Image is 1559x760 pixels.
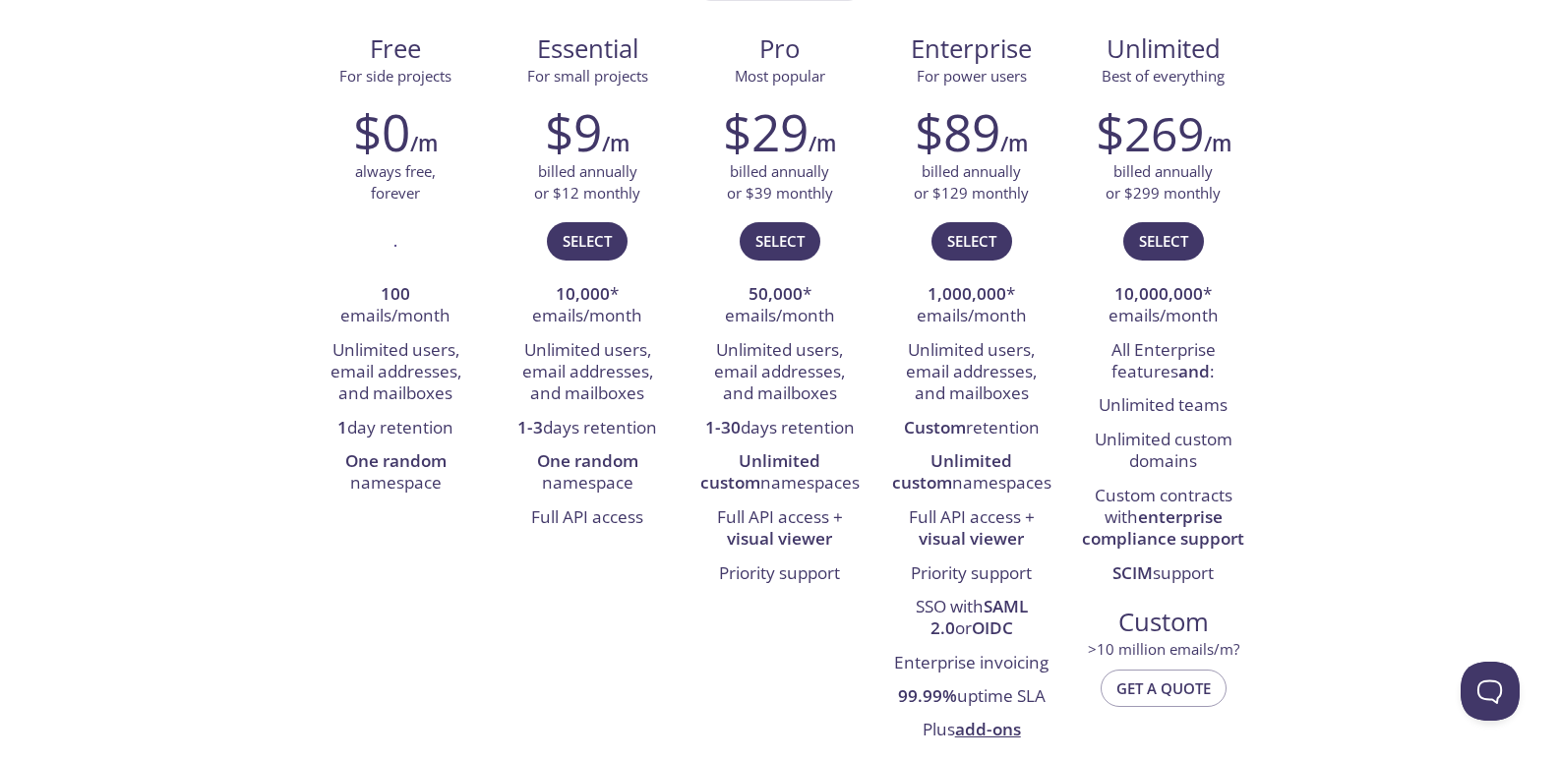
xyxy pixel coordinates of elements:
p: always free, forever [355,161,436,204]
strong: Custom [904,416,966,438]
li: Unlimited teams [1082,389,1244,423]
p: billed annually or $39 monthly [727,161,833,204]
li: retention [890,412,1052,445]
li: emails/month [315,278,477,334]
li: Priority support [890,557,1052,591]
button: Get a quote [1101,670,1227,707]
li: * emails/month [507,278,669,334]
span: Enterprise [891,32,1051,66]
li: namespace [507,445,669,501]
strong: 10,000 [556,282,610,305]
li: Plus [890,715,1052,748]
span: Pro [699,32,860,66]
h6: /m [1204,127,1231,160]
span: Unlimited [1107,31,1221,66]
span: Select [947,228,996,254]
strong: 100 [381,282,410,305]
strong: 50,000 [749,282,803,305]
li: Unlimited users, email addresses, and mailboxes [890,334,1052,412]
li: Unlimited users, email addresses, and mailboxes [315,334,477,412]
strong: SAML 2.0 [930,595,1028,639]
li: Enterprise invoicing [890,647,1052,680]
h6: /m [602,127,630,160]
li: Unlimited users, email addresses, and mailboxes [507,334,669,412]
button: Select [1123,222,1204,260]
span: Select [755,228,805,254]
span: Select [1139,228,1188,254]
li: * emails/month [1082,278,1244,334]
li: * emails/month [890,278,1052,334]
span: > 10 million emails/m? [1088,639,1239,659]
strong: 1,000,000 [928,282,1006,305]
span: Most popular [735,66,825,86]
h6: /m [809,127,836,160]
p: billed annually or $299 monthly [1106,161,1221,204]
li: All Enterprise features : [1082,334,1244,390]
strong: 1-3 [517,416,543,438]
button: Select [740,222,820,260]
span: Get a quote [1116,675,1211,701]
strong: Unlimited custom [892,449,1013,494]
span: For side projects [339,66,451,86]
li: Priority support [698,557,861,591]
li: support [1082,557,1244,591]
button: Select [547,222,628,260]
strong: SCIM [1112,561,1153,584]
strong: One random [537,449,638,472]
li: Full API access [507,501,669,535]
span: Custom [1083,606,1243,639]
li: Unlimited users, email addresses, and mailboxes [698,334,861,412]
strong: 10,000,000 [1114,282,1203,305]
p: billed annually or $12 monthly [534,161,640,204]
li: namespaces [698,445,861,501]
h6: /m [1000,127,1028,160]
span: Best of everything [1102,66,1225,86]
p: billed annually or $129 monthly [914,161,1029,204]
li: days retention [698,412,861,445]
li: namespaces [890,445,1052,501]
li: * emails/month [698,278,861,334]
strong: visual viewer [727,527,832,550]
span: Select [563,228,612,254]
strong: Unlimited custom [700,449,821,494]
li: SSO with or [890,591,1052,647]
strong: enterprise compliance support [1082,505,1244,550]
li: day retention [315,412,477,445]
h2: $89 [915,102,1000,161]
strong: visual viewer [919,527,1024,550]
li: Full API access + [698,501,861,557]
span: 269 [1124,101,1204,165]
button: Select [931,222,1012,260]
h2: $ [1096,102,1204,161]
h2: $9 [545,102,602,161]
span: For small projects [527,66,648,86]
strong: and [1178,360,1210,382]
span: Free [316,32,476,66]
li: uptime SLA [890,680,1052,714]
li: Custom contracts with [1082,480,1244,557]
iframe: Help Scout Beacon - Open [1461,662,1520,721]
a: add-ons [955,718,1021,740]
span: For power users [917,66,1027,86]
li: days retention [507,412,669,445]
strong: 99.99% [898,684,957,707]
li: Unlimited custom domains [1082,424,1244,480]
strong: OIDC [972,616,1013,639]
h6: /m [410,127,438,160]
li: Full API access + [890,501,1052,557]
strong: 1 [337,416,347,438]
li: namespace [315,445,477,501]
span: Essential [508,32,668,66]
h2: $29 [723,102,809,161]
h2: $0 [353,102,410,161]
strong: 1-30 [705,416,741,438]
strong: One random [345,449,447,472]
